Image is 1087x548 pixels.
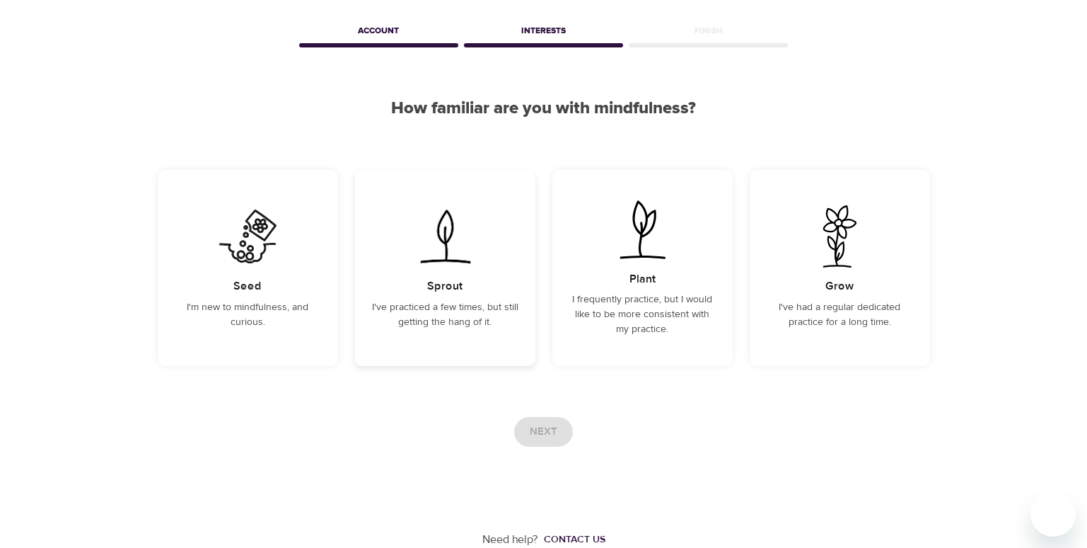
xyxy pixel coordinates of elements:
[175,300,321,330] p: I'm new to mindfulness, and curious.
[552,170,733,366] div: I frequently practice, but I would like to be more consistent with my practice.PlantI frequently ...
[212,205,284,268] img: I'm new to mindfulness, and curious.
[750,170,930,366] div: I've had a regular dedicated practice for a long time.GrowI've had a regular dedicated practice f...
[409,205,481,268] img: I've practiced a few times, but still getting the hang of it.
[804,205,876,268] img: I've had a regular dedicated practice for a long time.
[569,292,716,337] p: I frequently practice, but I would like to be more consistent with my practice.
[1030,491,1076,537] iframe: Button to launch messaging window
[767,300,913,330] p: I've had a regular dedicated practice for a long time.
[629,272,656,287] h5: Plant
[427,279,463,294] h5: Sprout
[233,279,262,294] h5: Seed
[158,170,338,366] div: I'm new to mindfulness, and curious.SeedI'm new to mindfulness, and curious.
[825,279,854,294] h5: Grow
[372,300,518,330] p: I've practiced a few times, but still getting the hang of it.
[607,198,678,261] img: I frequently practice, but I would like to be more consistent with my practice.
[158,98,930,119] h2: How familiar are you with mindfulness?
[482,532,538,548] p: Need help?
[538,532,605,547] a: Contact us
[355,170,535,366] div: I've practiced a few times, but still getting the hang of it.SproutI've practiced a few times, bu...
[544,532,605,547] div: Contact us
